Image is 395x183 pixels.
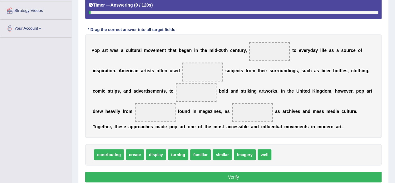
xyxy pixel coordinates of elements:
b: i [115,109,116,114]
b: n [136,68,139,73]
b: I [281,89,282,94]
b: r [143,68,145,73]
b: n [194,109,196,114]
b: s [148,68,150,73]
b: u [239,48,242,53]
b: g [293,68,295,73]
b: w [340,89,344,94]
b: u [182,109,185,114]
b: e [291,89,294,94]
b: d [236,89,239,94]
b: , [368,68,369,73]
b: h [225,48,228,53]
b: t [132,48,134,53]
b: h [289,89,292,94]
b: y [244,48,246,53]
b: t [258,68,259,73]
b: d [136,89,139,94]
b: r [329,68,330,73]
b: e [324,68,327,73]
b: s [269,68,272,73]
b: i [113,89,115,94]
b: n [284,68,286,73]
b: e [205,48,207,53]
b: o [336,68,338,73]
b: l [353,68,355,73]
b: g [254,89,257,94]
b: a [111,109,113,114]
b: m [153,89,156,94]
b: ) [151,3,153,8]
b: s [172,68,175,73]
b: m [210,48,213,53]
b: p [99,68,102,73]
b: w [100,109,103,114]
b: U [296,89,299,94]
b: i [302,89,303,94]
b: t [145,89,147,94]
b: r [105,48,106,53]
b: s [116,48,119,53]
b: c [307,68,309,73]
b: h [259,68,262,73]
b: a [105,68,107,73]
b: a [133,68,136,73]
b: r [271,89,272,94]
b: r [261,89,263,94]
b: b [219,89,222,94]
b: r [112,89,113,94]
b: a [114,48,116,53]
div: * Drag the correct answer into all target fields [85,27,178,33]
b: r [136,48,138,53]
b: 0 / 120s [136,3,151,8]
b: v [346,89,348,94]
b: t [165,48,166,53]
b: g [365,68,368,73]
button: Verify [85,172,382,182]
b: g [319,89,322,94]
b: m [144,48,148,53]
b: f [159,68,161,73]
b: e [108,109,111,114]
b: n [159,89,162,94]
b: i [130,68,131,73]
b: e [162,68,165,73]
b: , [245,48,247,53]
b: i [264,68,265,73]
b: e [97,109,100,114]
b: o [222,89,225,94]
b: r [242,48,243,53]
b: r [275,68,276,73]
b: a [121,48,123,53]
b: n [233,89,236,94]
b: i [246,89,248,94]
b: m [128,109,132,114]
b: d [215,48,217,53]
b: i [362,68,363,73]
b: h [359,68,362,73]
b: r [144,89,145,94]
b: f [361,48,362,53]
b: P [91,48,94,53]
b: i [289,68,290,73]
b: o [179,109,182,114]
b: c [103,89,106,94]
b: d [187,109,190,114]
b: a [172,48,175,53]
b: t [107,68,109,73]
b: j [233,68,234,73]
b: l [320,48,322,53]
b: i [194,48,195,53]
b: h [170,48,173,53]
b: y [308,48,310,53]
b: o [110,68,112,73]
b: t [263,89,265,94]
b: . [115,68,116,73]
b: s [275,89,277,94]
b: t [200,48,202,53]
b: n [189,48,192,53]
b: a [329,48,332,53]
b: e [126,68,128,73]
b: v [151,48,153,53]
b: d [128,89,131,94]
